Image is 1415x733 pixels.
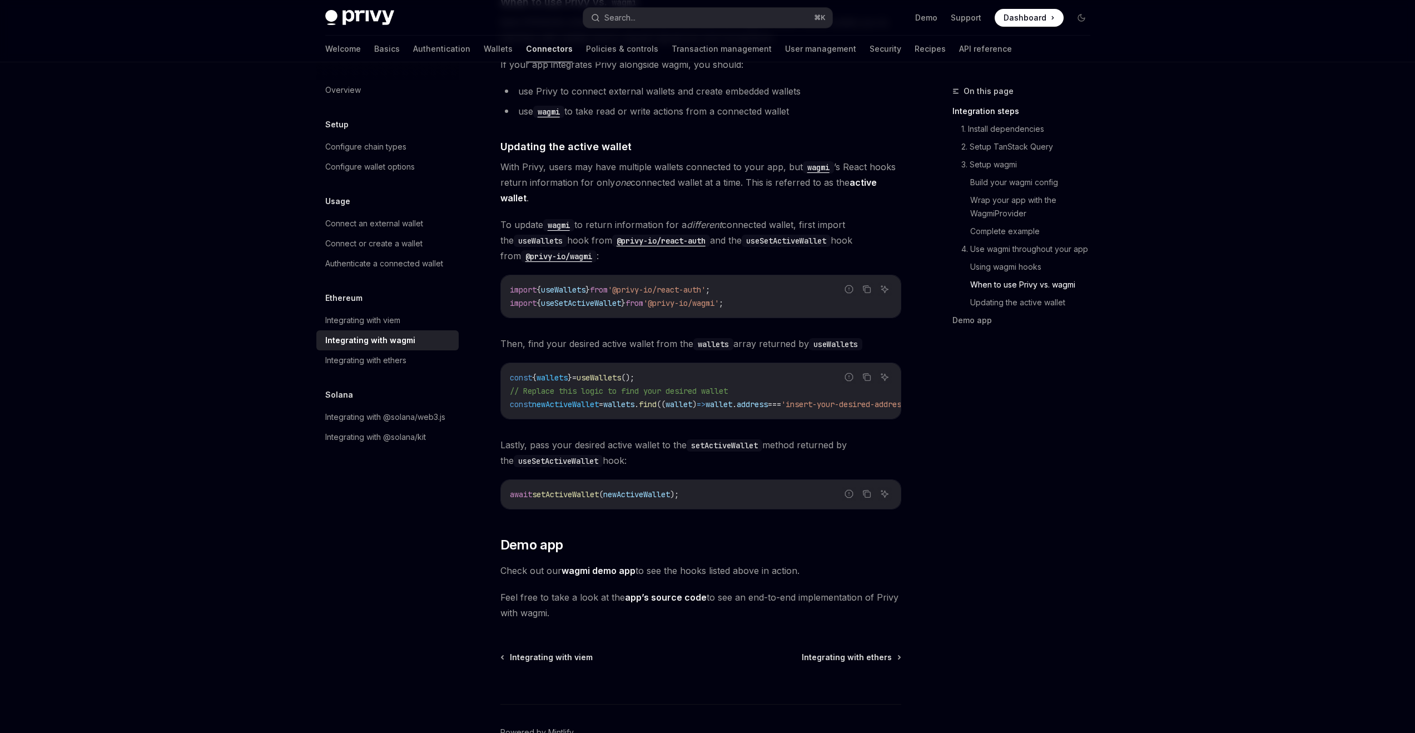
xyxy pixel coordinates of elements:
a: 4. Use wagmi throughout your app [952,240,1099,258]
span: { [537,298,541,308]
span: To update to return information for a connected wallet, first import the hook from and the hook f... [500,217,901,264]
code: useSetActiveWallet [742,235,831,247]
li: use Privy to connect external wallets and create embedded wallets [500,83,901,99]
code: setActiveWallet [687,439,762,452]
a: Basics [374,36,400,62]
a: Support [951,12,981,23]
a: Demo app [952,311,1099,329]
span: import [510,285,537,295]
h5: Ethereum [325,291,363,305]
a: Integrating with viem [316,310,459,330]
span: On this page [964,85,1014,98]
span: '@privy-io/wagmi' [643,298,719,308]
a: API reference [959,36,1012,62]
button: Ask AI [877,370,892,384]
a: wagmi [543,219,574,230]
span: Dashboard [1004,12,1046,23]
button: Copy the contents from the code block [860,487,874,501]
a: When to use Privy vs. wagmi [952,276,1099,294]
span: ); [670,489,679,499]
span: = [572,373,577,383]
a: Integrating with ethers [316,350,459,370]
span: newActiveWallet [603,489,670,499]
span: Updating the active wallet [500,139,632,154]
h5: Usage [325,195,350,208]
a: Recipes [915,36,946,62]
span: (); [621,373,634,383]
a: Overview [316,80,459,100]
a: Wrap your app with the WagmiProvider [952,191,1099,222]
button: Search...⌘K [583,8,832,28]
a: Security [870,36,901,62]
a: Policies & controls [586,36,658,62]
a: app’s source code [625,592,707,603]
a: Wallets [484,36,513,62]
button: Report incorrect code [842,487,856,501]
span: from [590,285,608,295]
a: wagmi demo app [562,565,635,577]
span: With Privy, users may have multiple wallets connected to your app, but ’s React hooks return info... [500,159,901,206]
strong: active wallet [500,177,877,204]
a: Welcome [325,36,361,62]
code: useSetActiveWallet [514,455,603,467]
a: Authenticate a connected wallet [316,254,459,274]
div: Configure wallet options [325,160,415,174]
a: Integration steps [952,102,1099,120]
span: ) [692,399,697,409]
div: Integrating with @solana/web3.js [325,410,445,424]
div: Integrating with ethers [325,354,406,367]
h5: Solana [325,388,353,402]
code: @privy-io/wagmi [521,250,597,263]
a: Updating the active wallet [952,294,1099,311]
button: Ask AI [877,487,892,501]
code: wagmi [533,106,564,118]
a: Connect or create a wallet [316,234,459,254]
span: } [621,298,625,308]
button: Report incorrect code [842,282,856,296]
a: Integrating with wagmi [316,330,459,350]
a: Complete example [952,222,1099,240]
span: ( [599,489,603,499]
a: 1. Install dependencies [952,120,1099,138]
span: . [634,399,639,409]
span: address [737,399,768,409]
span: Integrating with viem [510,652,593,663]
div: Search... [604,11,635,24]
a: Demo [915,12,937,23]
span: useWallets [577,373,621,383]
span: from [625,298,643,308]
a: @privy-io/wagmi [521,250,597,261]
span: If your app integrates Privy alongside wagmi, you should: [500,57,901,72]
a: Integrating with @solana/kit [316,427,459,447]
span: setActiveWallet [532,489,599,499]
button: Copy the contents from the code block [860,282,874,296]
span: . [732,399,737,409]
span: wallets [603,399,634,409]
span: const [510,373,532,383]
code: wallets [693,338,733,350]
a: wagmi [533,106,564,117]
a: Using wagmi hooks [952,258,1099,276]
div: Configure chain types [325,140,406,153]
div: Integrating with viem [325,314,400,327]
button: Copy the contents from the code block [860,370,874,384]
span: find [639,399,657,409]
div: Integrating with @solana/kit [325,430,426,444]
em: one [615,177,630,188]
div: Authenticate a connected wallet [325,257,443,270]
img: dark logo [325,10,394,26]
span: (( [657,399,666,409]
em: different [687,219,722,230]
a: 2. Setup TanStack Query [952,138,1099,156]
span: useWallets [541,285,585,295]
h5: Setup [325,118,349,131]
span: => [697,399,706,409]
span: '@privy-io/react-auth' [608,285,706,295]
span: ; [706,285,710,295]
span: useSetActiveWallet [541,298,621,308]
code: wagmi [803,161,834,174]
span: { [532,373,537,383]
span: const [510,399,532,409]
span: === [768,399,781,409]
a: Connect an external wallet [316,214,459,234]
